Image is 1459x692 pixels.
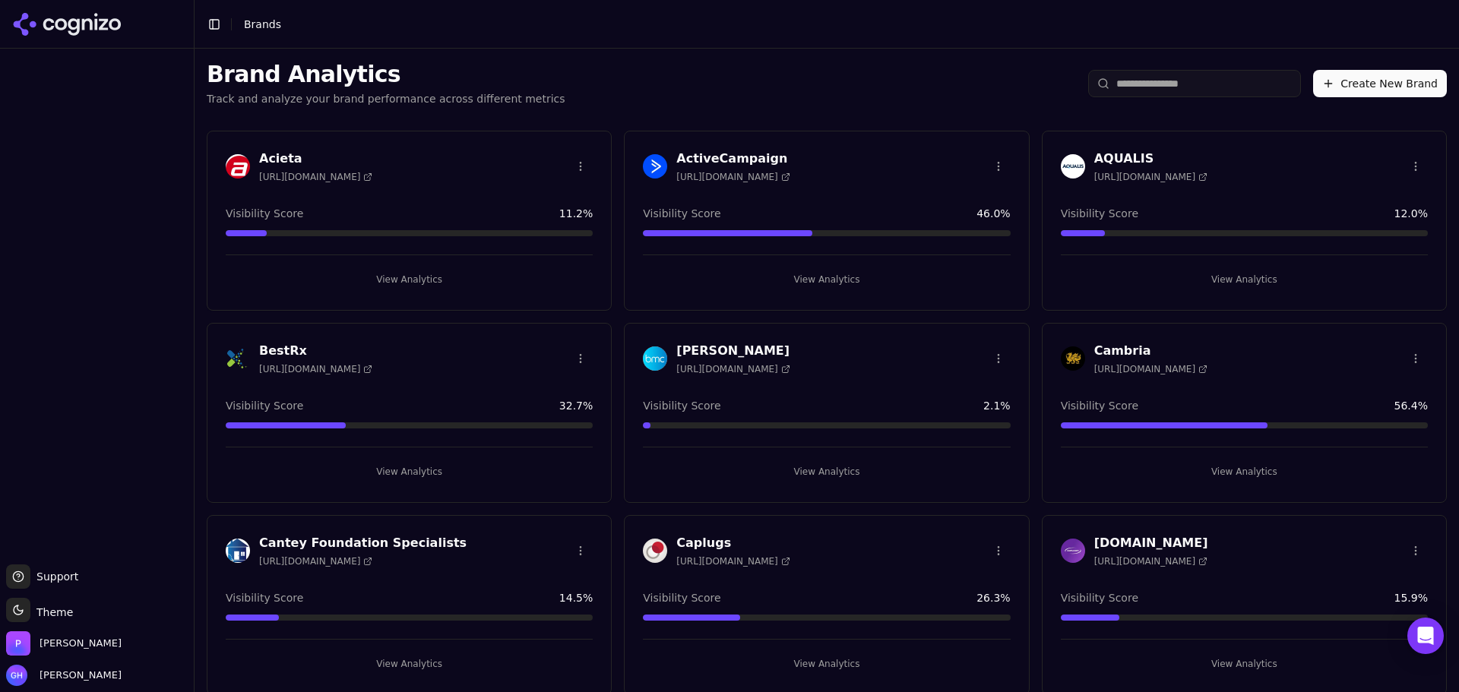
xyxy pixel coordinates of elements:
button: Create New Brand [1313,70,1447,97]
span: 26.3 % [976,590,1010,605]
img: Cantey Foundation Specialists [226,539,250,563]
button: View Analytics [1061,460,1428,484]
img: Caplugs [643,539,667,563]
span: Visibility Score [226,590,303,605]
h3: AQUALIS [1094,150,1207,168]
button: View Analytics [643,652,1010,676]
img: Cars.com [1061,539,1085,563]
img: Cambria [1061,346,1085,371]
h3: BestRx [259,342,372,360]
h3: Acieta [259,150,372,168]
span: 2.1 % [983,398,1011,413]
img: Acieta [226,154,250,179]
p: Track and analyze your brand performance across different metrics [207,91,565,106]
img: ActiveCampaign [643,154,667,179]
span: [URL][DOMAIN_NAME] [1094,555,1207,567]
h3: Cambria [1094,342,1207,360]
span: [PERSON_NAME] [33,668,122,682]
div: Open Intercom Messenger [1407,618,1444,654]
span: [URL][DOMAIN_NAME] [676,363,790,375]
button: View Analytics [226,267,593,292]
span: [URL][DOMAIN_NAME] [259,363,372,375]
span: [URL][DOMAIN_NAME] [676,555,790,567]
span: [URL][DOMAIN_NAME] [1094,171,1207,183]
span: Visibility Score [643,398,720,413]
img: BestRx [226,346,250,371]
button: Open user button [6,665,122,686]
h3: Cantey Foundation Specialists [259,534,467,552]
span: [URL][DOMAIN_NAME] [259,171,372,183]
span: Visibility Score [643,590,720,605]
span: 15.9 % [1394,590,1428,605]
span: Visibility Score [1061,206,1138,221]
span: Visibility Score [1061,590,1138,605]
h3: Caplugs [676,534,790,552]
span: Perrill [40,637,122,650]
img: AQUALIS [1061,154,1085,179]
span: Visibility Score [643,206,720,221]
button: View Analytics [643,267,1010,292]
img: Perrill [6,631,30,656]
span: [URL][DOMAIN_NAME] [676,171,790,183]
span: 56.4 % [1394,398,1428,413]
span: 14.5 % [559,590,593,605]
span: Brands [244,18,281,30]
button: View Analytics [226,652,593,676]
h3: [DOMAIN_NAME] [1094,534,1208,552]
nav: breadcrumb [244,17,281,32]
span: Theme [30,606,73,618]
button: View Analytics [643,460,1010,484]
span: Visibility Score [226,206,303,221]
span: [URL][DOMAIN_NAME] [1094,363,1207,375]
h1: Brand Analytics [207,61,565,88]
span: Support [30,569,78,584]
h3: ActiveCampaign [676,150,790,168]
button: View Analytics [1061,652,1428,676]
span: 11.2 % [559,206,593,221]
span: [URL][DOMAIN_NAME] [259,555,372,567]
span: 32.7 % [559,398,593,413]
button: Open organization switcher [6,631,122,656]
button: View Analytics [226,460,593,484]
span: Visibility Score [226,398,303,413]
span: 46.0 % [976,206,1010,221]
img: Bishop-McCann [643,346,667,371]
h3: [PERSON_NAME] [676,342,790,360]
img: Grace Hallen [6,665,27,686]
button: View Analytics [1061,267,1428,292]
span: Visibility Score [1061,398,1138,413]
span: 12.0 % [1394,206,1428,221]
